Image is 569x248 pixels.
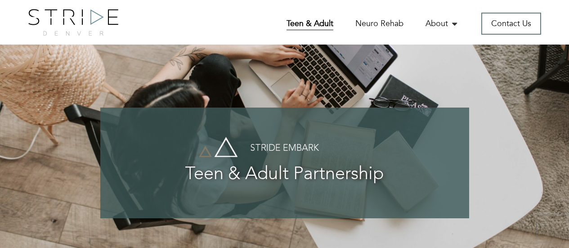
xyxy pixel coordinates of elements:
a: About [426,18,459,29]
a: Neuro Rehab [355,18,403,29]
a: Teen & Adult [287,18,333,31]
h3: Teen & Adult Partnership [118,165,451,185]
img: logo.png [28,9,118,36]
h4: Stride Embark [118,144,451,153]
a: Contact Us [481,13,541,35]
